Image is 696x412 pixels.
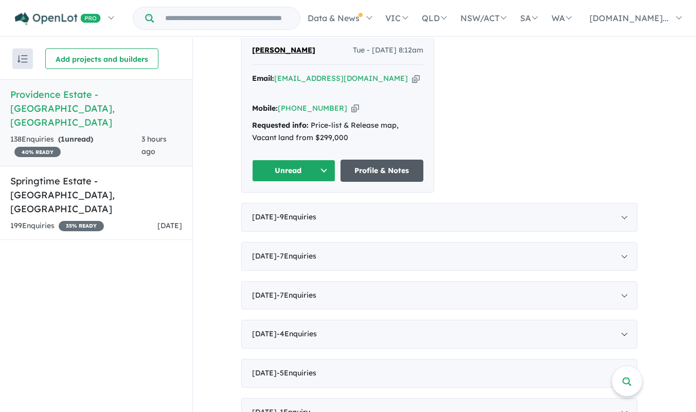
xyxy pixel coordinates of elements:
input: Try estate name, suburb, builder or developer [156,7,298,29]
span: [DOMAIN_NAME]... [590,13,669,23]
div: [DATE] [241,320,637,349]
div: [DATE] [241,203,637,232]
span: - 7 Enquir ies [277,251,316,261]
img: sort.svg [17,55,28,63]
button: Add projects and builders [45,48,158,69]
span: - 5 Enquir ies [277,368,316,377]
div: Price-list & Release map, Vacant land from $299,000 [252,119,423,144]
button: Copy [351,103,359,114]
span: - 7 Enquir ies [277,290,316,300]
div: 199 Enquir ies [10,220,104,232]
div: [DATE] [241,281,637,310]
span: [DATE] [157,221,182,230]
a: [PERSON_NAME] [252,44,315,57]
span: 1 [61,134,65,144]
strong: ( unread) [58,134,93,144]
img: Openlot PRO Logo White [15,12,101,25]
strong: Requested info: [252,121,309,130]
span: 35 % READY [59,221,104,231]
h5: Springtime Estate - [GEOGRAPHIC_DATA] , [GEOGRAPHIC_DATA] [10,174,182,216]
span: [PERSON_NAME] [252,45,315,55]
a: Profile & Notes [341,160,424,182]
strong: Email: [252,74,274,83]
span: 3 hours ago [141,134,167,156]
div: 138 Enquir ies [10,133,141,158]
div: [DATE] [241,242,637,271]
div: [DATE] [241,359,637,388]
span: Tue - [DATE] 8:12am [353,44,423,57]
a: [PHONE_NUMBER] [278,104,347,113]
span: - 4 Enquir ies [277,329,317,338]
strong: Mobile: [252,104,278,113]
span: - 9 Enquir ies [277,212,316,221]
button: Copy [412,73,420,84]
a: [EMAIL_ADDRESS][DOMAIN_NAME] [274,74,408,83]
h5: Providence Estate - [GEOGRAPHIC_DATA] , [GEOGRAPHIC_DATA] [10,88,182,129]
span: 40 % READY [14,147,61,157]
button: Unread [252,160,335,182]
